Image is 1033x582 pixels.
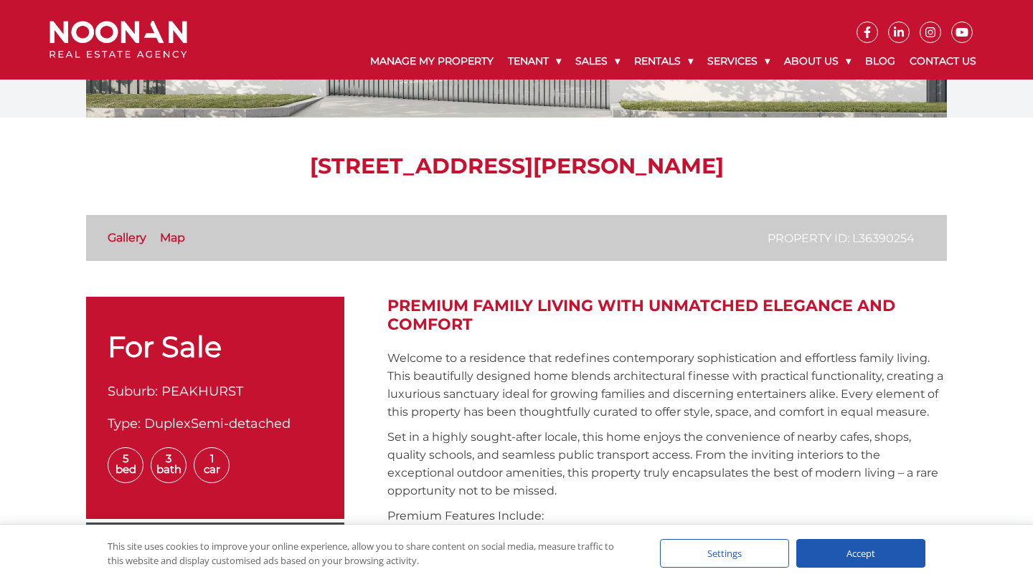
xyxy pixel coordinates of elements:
[768,229,915,247] p: Property ID: L36390254
[777,43,858,80] a: About Us
[194,447,230,483] span: 1 Car
[108,329,222,364] span: For Sale
[108,539,631,568] div: This site uses cookies to improve your online experience, allow you to share content on social me...
[627,43,700,80] a: Rentals
[660,539,789,568] div: Settings
[108,416,141,431] span: Type:
[796,539,925,568] div: Accept
[108,447,143,483] span: 5 Bed
[501,43,568,80] a: Tenant
[161,383,243,399] span: PEAKHURST
[568,43,627,80] a: Sales
[108,231,146,244] a: Gallery
[86,153,947,179] h1: [STREET_ADDRESS][PERSON_NAME]
[151,447,187,483] span: 3 Bath
[387,349,947,421] p: Welcome to a residence that redefines contemporary sophistication and effortless family living. T...
[86,523,344,568] a: Online Enquiry
[144,416,291,431] span: DuplexSemi-detached
[108,383,158,399] span: Suburb:
[363,43,501,80] a: Manage My Property
[49,21,187,59] img: Noonan Real Estate Agency
[387,297,947,335] h2: Premium Family Living with Unmatched Elegance and Comfort
[387,428,947,500] p: Set in a highly sought-after locale, this home enjoys the convenience of nearby cafes, shops, qua...
[700,43,777,80] a: Services
[902,43,984,80] a: Contact Us
[160,231,185,244] a: Map
[858,43,902,80] a: Blog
